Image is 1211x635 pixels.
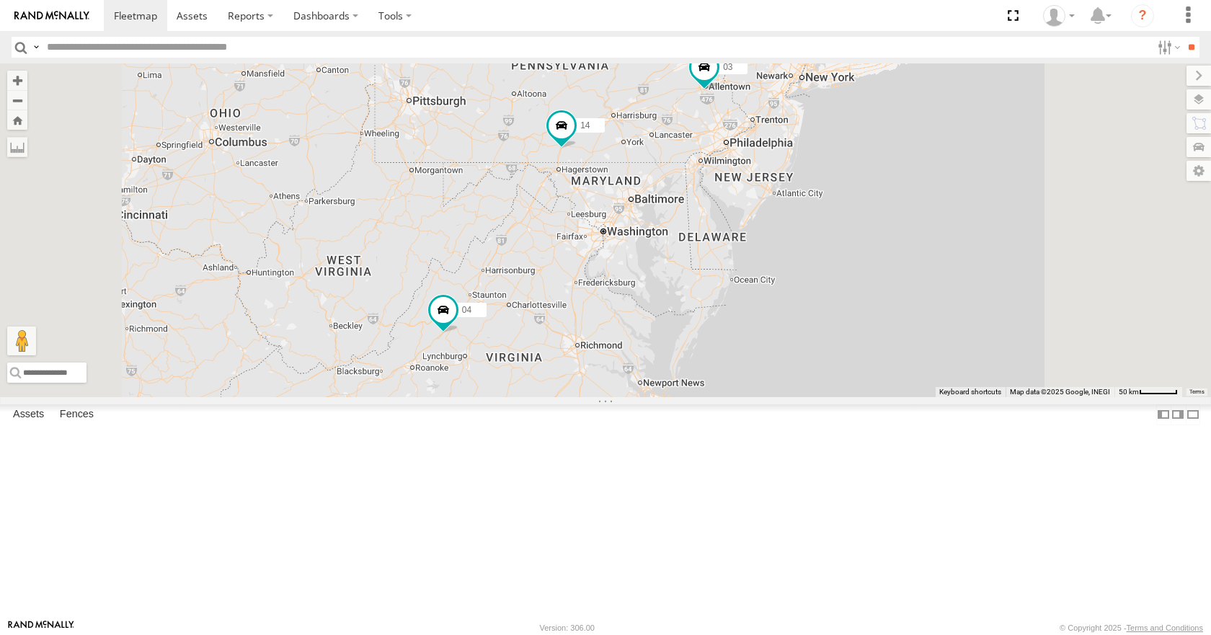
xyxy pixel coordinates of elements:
label: Measure [7,137,27,157]
label: Dock Summary Table to the Right [1171,404,1185,425]
button: Zoom in [7,71,27,90]
span: Map data ©2025 Google, INEGI [1010,388,1110,396]
a: Terms and Conditions [1127,623,1203,632]
button: Zoom out [7,90,27,110]
a: Terms (opens in new tab) [1189,388,1205,394]
i: ? [1131,4,1154,27]
label: Search Filter Options [1152,37,1183,58]
div: Version: 306.00 [540,623,595,632]
img: rand-logo.svg [14,11,89,21]
label: Dock Summary Table to the Left [1156,404,1171,425]
div: © Copyright 2025 - [1060,623,1203,632]
label: Hide Summary Table [1186,404,1200,425]
label: Fences [53,405,101,425]
label: Search Query [30,37,42,58]
span: 14 [580,120,590,130]
label: Assets [6,405,51,425]
span: 03 [723,62,732,72]
a: Visit our Website [8,621,74,635]
label: Map Settings [1186,161,1211,181]
span: 04 [462,305,471,315]
div: Aaron Kuchrawy [1038,5,1080,27]
button: Zoom Home [7,110,27,130]
button: Drag Pegman onto the map to open Street View [7,327,36,355]
button: Map Scale: 50 km per 50 pixels [1114,387,1182,397]
button: Keyboard shortcuts [939,387,1001,397]
span: 50 km [1119,388,1139,396]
